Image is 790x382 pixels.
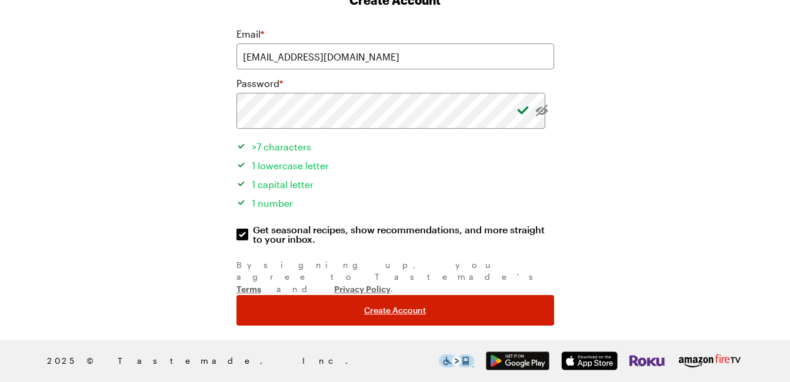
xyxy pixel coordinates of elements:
[236,295,554,326] button: Create Account
[364,304,426,316] span: Create Account
[676,351,743,370] img: Amazon Fire TV
[252,197,293,209] span: 1 number
[253,225,555,244] span: Get seasonal recipes, show recommendations, and more straight to your inbox.
[236,283,261,294] a: Terms
[439,354,474,367] img: This icon serves as a link to download the Level Access assistive technology app for individuals ...
[252,160,329,171] span: 1 lowercase letter
[334,283,391,294] a: Privacy Policy
[236,229,248,240] input: Get seasonal recipes, show recommendations, and more straight to your inbox.
[236,76,283,91] label: Password
[629,351,665,370] img: Roku
[486,351,549,370] img: Google Play
[236,259,554,295] div: By signing up , you agree to Tastemade's and .
[561,351,618,370] img: App Store
[252,141,311,152] span: >7 characters
[236,27,264,41] label: Email
[252,179,314,190] span: 1 capital letter
[47,354,439,367] span: 2025 © Tastemade, Inc.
